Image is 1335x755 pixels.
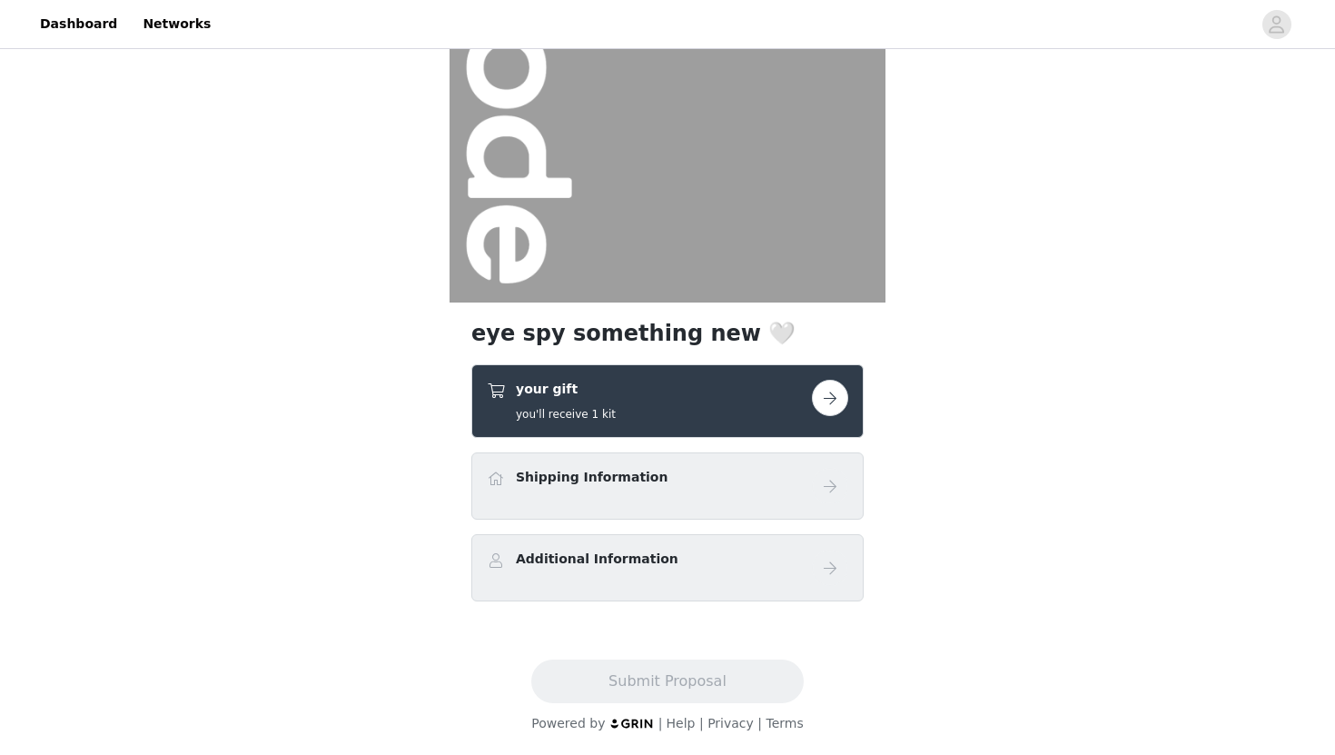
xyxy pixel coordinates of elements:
h1: eye spy something new 🤍 [471,317,864,350]
div: your gift [471,364,864,438]
h4: Shipping Information [516,468,667,487]
h5: you'll receive 1 kit [516,406,616,422]
h4: your gift [516,380,616,399]
span: | [699,716,704,730]
span: | [757,716,762,730]
span: | [658,716,663,730]
div: Shipping Information [471,452,864,520]
a: Dashboard [29,4,128,45]
div: avatar [1268,10,1285,39]
button: Submit Proposal [531,660,803,703]
h4: Additional Information [516,550,678,569]
span: Powered by [531,716,605,730]
div: Additional Information [471,534,864,601]
a: Terms [766,716,803,730]
a: Help [667,716,696,730]
a: Networks [132,4,222,45]
a: Privacy [707,716,754,730]
img: logo [609,718,655,730]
